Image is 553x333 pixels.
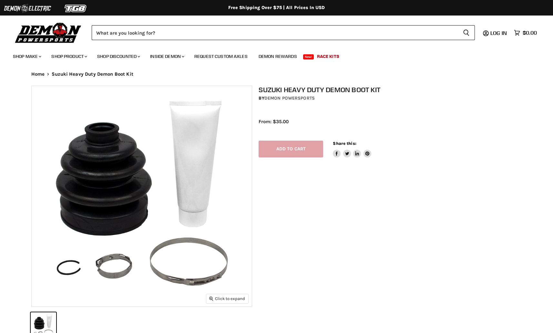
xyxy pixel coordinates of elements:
button: Click to expand [206,294,248,303]
a: Shop Discounted [92,50,144,63]
span: Log in [490,30,507,36]
a: Home [31,71,45,77]
a: Demon Powersports [264,95,315,101]
img: IMAGE [32,86,252,306]
span: New! [303,54,314,59]
span: Suzuki Heavy Duty Demon Boot Kit [52,71,133,77]
a: Request Custom Axles [189,50,252,63]
span: From: $35.00 [259,119,289,124]
a: Shop Product [46,50,91,63]
nav: Breadcrumbs [18,71,535,77]
a: Race Kits [312,50,344,63]
span: Share this: [333,141,356,146]
aside: Share this: [333,141,371,158]
span: Click to expand [209,296,245,301]
form: Product [92,25,475,40]
img: Demon Electric Logo 2 [3,2,52,15]
input: Search [92,25,458,40]
a: Log in [487,30,511,36]
span: $0.00 [523,30,537,36]
button: Search [458,25,475,40]
a: Demon Rewards [254,50,302,63]
a: $0.00 [511,28,540,38]
img: Demon Powersports [13,21,84,44]
ul: Main menu [8,47,535,63]
a: Inside Demon [145,50,188,63]
h1: Suzuki Heavy Duty Demon Boot Kit [259,86,528,94]
div: Free Shipping Over $75 | All Prices In USD [18,5,535,11]
div: by [259,95,528,102]
img: TGB Logo 2 [52,2,100,15]
a: Shop Make [8,50,45,63]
